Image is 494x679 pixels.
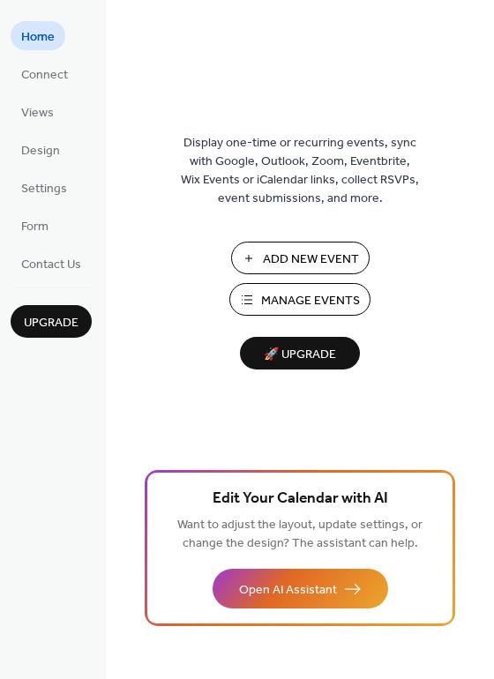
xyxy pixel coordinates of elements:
[231,242,370,274] button: Add New Event
[21,218,49,236] span: Form
[21,28,55,47] span: Home
[11,249,92,278] a: Contact Us
[177,513,423,556] span: Want to adjust the layout, update settings, or change the design? The assistant can help.
[21,66,68,85] span: Connect
[11,97,64,126] a: Views
[229,283,370,316] button: Manage Events
[239,581,337,600] span: Open AI Assistant
[213,487,388,511] span: Edit Your Calendar with AI
[251,343,349,367] span: 🚀 Upgrade
[11,211,59,240] a: Form
[240,337,360,369] button: 🚀 Upgrade
[261,292,360,310] span: Manage Events
[263,250,359,269] span: Add New Event
[21,142,60,160] span: Design
[21,180,67,198] span: Settings
[213,569,388,608] button: Open AI Assistant
[181,134,419,208] span: Display one-time or recurring events, sync with Google, Outlook, Zoom, Eventbrite, Wix Events or ...
[11,173,78,202] a: Settings
[11,305,92,338] button: Upgrade
[11,135,71,164] a: Design
[21,104,54,123] span: Views
[21,256,81,274] span: Contact Us
[11,21,65,50] a: Home
[11,59,79,88] a: Connect
[24,314,79,332] span: Upgrade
